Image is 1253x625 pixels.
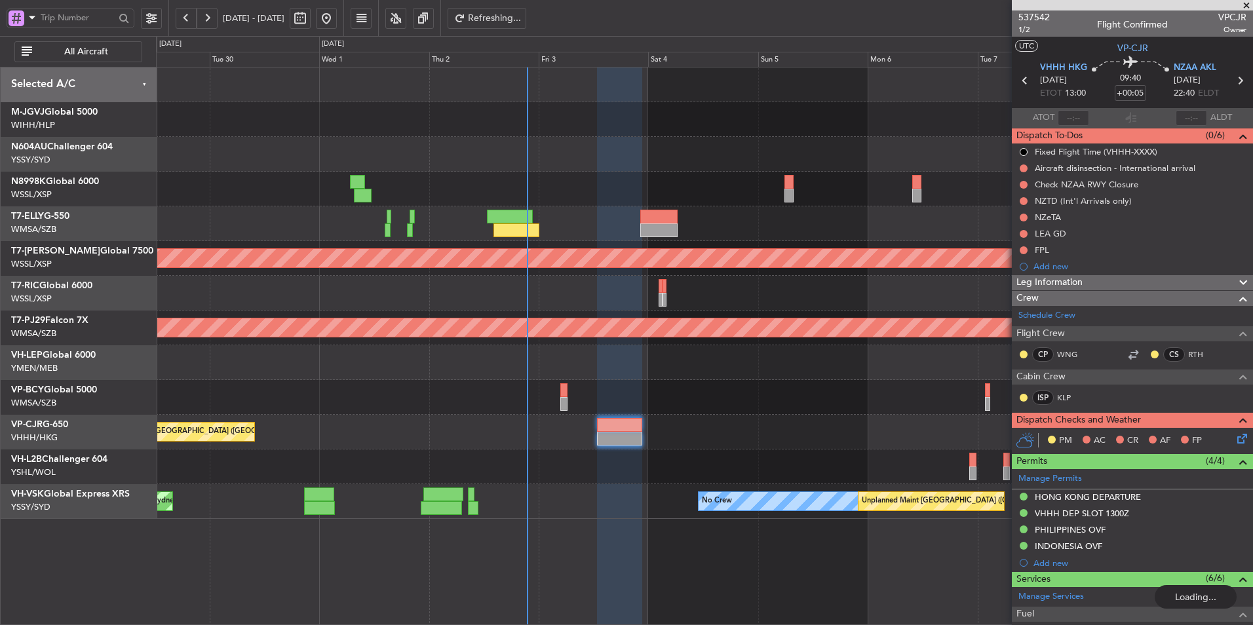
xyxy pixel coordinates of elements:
[104,422,322,442] div: Planned Maint [GEOGRAPHIC_DATA] ([GEOGRAPHIC_DATA] Intl)
[448,8,526,29] button: Refreshing...
[1198,87,1219,100] span: ELDT
[429,52,539,67] div: Thu 2
[11,177,46,186] span: N8998K
[11,420,43,429] span: VP-CJR
[1160,434,1170,447] span: AF
[1120,72,1141,85] span: 09:40
[1163,347,1185,362] div: CS
[11,316,88,325] a: T7-PJ29Falcon 7X
[1018,309,1075,322] a: Schedule Crew
[11,350,96,360] a: VH-LEPGlobal 6000
[1035,524,1106,535] div: PHILIPPINES OVF
[1218,10,1246,24] span: VPCJR
[11,212,44,221] span: T7-ELLY
[11,489,130,499] a: VH-VSKGlobal Express XRS
[11,212,69,221] a: T7-ELLYG-550
[11,223,56,235] a: WMSA/SZB
[1040,87,1062,100] span: ETOT
[11,385,97,394] a: VP-BCYGlobal 5000
[1057,349,1087,360] a: WNG
[11,154,50,166] a: YSSY/SYD
[468,14,522,23] span: Refreshing...
[1016,413,1141,428] span: Dispatch Checks and Weather
[1174,87,1195,100] span: 22:40
[1192,434,1202,447] span: FP
[1206,128,1225,142] span: (0/6)
[1057,392,1087,404] a: KLP
[1210,111,1232,124] span: ALDT
[1094,434,1106,447] span: AC
[11,466,56,478] a: YSHL/WOL
[11,142,113,151] a: N604AUChallenger 604
[702,491,732,511] div: No Crew
[159,39,182,50] div: [DATE]
[11,501,50,513] a: YSSY/SYD
[1206,454,1225,468] span: (4/4)
[11,246,153,256] a: T7-[PERSON_NAME]Global 7500
[1188,349,1218,360] a: RTH
[1035,179,1138,190] div: Check NZAA RWY Closure
[1174,74,1201,87] span: [DATE]
[223,12,284,24] span: [DATE] - [DATE]
[1218,24,1246,35] span: Owner
[1016,572,1051,587] span: Services
[1174,62,1216,75] span: NZAA AKL
[1040,74,1067,87] span: [DATE]
[1018,590,1084,603] a: Manage Services
[210,52,319,67] div: Tue 30
[1035,162,1195,174] div: Aircraft disinsection - International arrival
[11,293,52,305] a: WSSL/XSP
[1035,146,1157,157] div: Fixed Flight Time (VHHH-XXXX)
[1097,18,1168,31] div: Flight Confirmed
[1015,40,1038,52] button: UTC
[1016,291,1039,306] span: Crew
[1035,244,1049,256] div: FPL
[11,397,56,409] a: WMSA/SZB
[11,316,45,325] span: T7-PJ29
[1035,195,1132,206] div: NZTD (Int'l Arrivals only)
[1016,128,1083,143] span: Dispatch To-Dos
[11,142,47,151] span: N604AU
[11,281,39,290] span: T7-RIC
[1127,434,1138,447] span: CR
[1016,454,1047,469] span: Permits
[1018,24,1050,35] span: 1/2
[1155,585,1237,609] div: Loading...
[1018,10,1050,24] span: 537542
[1035,540,1102,552] div: INDONESIA OVF
[11,328,56,339] a: WMSA/SZB
[14,41,142,62] button: All Aircraft
[1016,369,1066,385] span: Cabin Crew
[11,107,45,117] span: M-JGVJ
[319,52,429,67] div: Wed 1
[11,385,44,394] span: VP-BCY
[1016,607,1034,622] span: Fuel
[978,52,1087,67] div: Tue 7
[1032,347,1054,362] div: CP
[1033,261,1246,272] div: Add new
[1033,111,1054,124] span: ATOT
[11,455,107,464] a: VH-L2BChallenger 604
[35,47,138,56] span: All Aircraft
[1016,275,1083,290] span: Leg Information
[11,107,98,117] a: M-JGVJGlobal 5000
[11,258,52,270] a: WSSL/XSP
[11,189,52,200] a: WSSL/XSP
[1016,326,1065,341] span: Flight Crew
[868,52,977,67] div: Mon 6
[11,246,100,256] span: T7-[PERSON_NAME]
[11,455,42,464] span: VH-L2B
[1059,434,1072,447] span: PM
[1018,472,1082,485] a: Manage Permits
[862,491,1077,511] div: Unplanned Maint [GEOGRAPHIC_DATA] ([GEOGRAPHIC_DATA])
[1033,558,1246,569] div: Add new
[11,420,68,429] a: VP-CJRG-650
[758,52,868,67] div: Sun 5
[1058,110,1089,126] input: --:--
[11,432,58,444] a: VHHH/HKG
[1040,62,1087,75] span: VHHH HKG
[648,52,758,67] div: Sat 4
[1117,41,1148,55] span: VP-CJR
[539,52,648,67] div: Fri 3
[11,350,43,360] span: VH-LEP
